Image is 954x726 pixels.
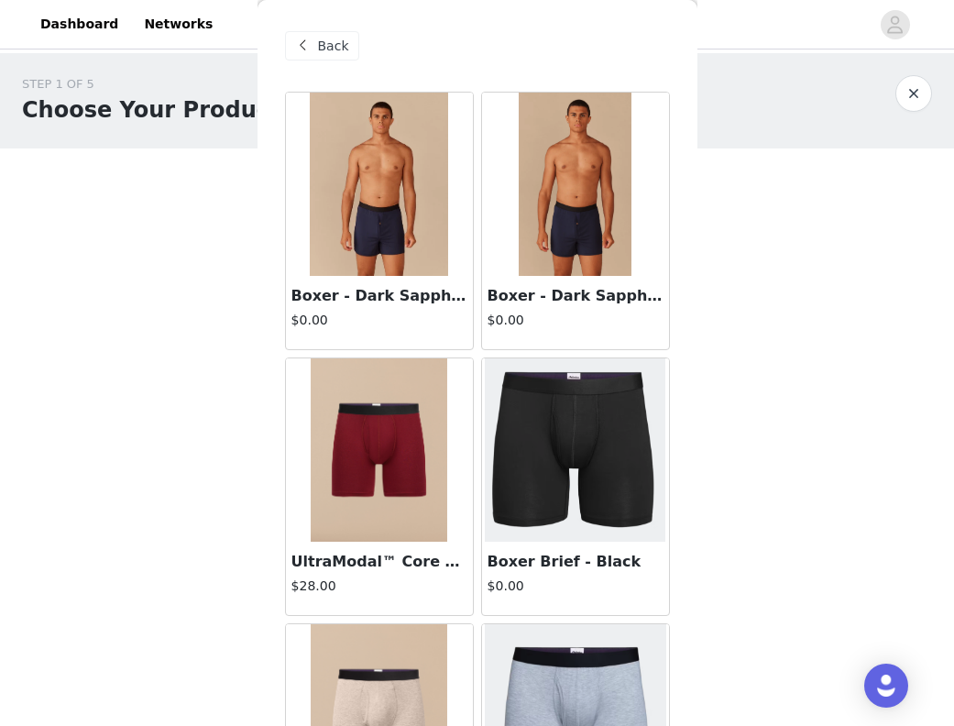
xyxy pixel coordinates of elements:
h4: $0.00 [488,577,663,596]
img: UltraModal™ Core Ball Caddy™ Boxer Brief w/ Fly | Cabernet [311,358,448,542]
img: Boxer Brief - Black [485,358,666,542]
a: Dashboard [29,4,129,45]
span: Back [318,37,349,56]
div: STEP 1 OF 5 [22,75,280,93]
div: Open Intercom Messenger [864,664,908,708]
img: Boxer - Dark Sapphire [519,93,631,276]
img: Boxer - Dark Sapphire [310,93,449,276]
div: avatar [886,10,904,39]
h4: $0.00 [488,311,663,330]
a: Networks [133,4,224,45]
h3: Boxer Brief - Black [488,551,663,573]
h1: Choose Your Product [22,93,280,126]
h4: $28.00 [291,577,467,596]
h4: $0.00 [291,311,467,330]
h3: Boxer - Dark Sapphire [488,285,663,307]
h3: UltraModal™ Core Ball Caddy™ Boxer Brief w/ Fly | Cabernet [291,551,467,573]
h3: Boxer - Dark Sapphire [291,285,467,307]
